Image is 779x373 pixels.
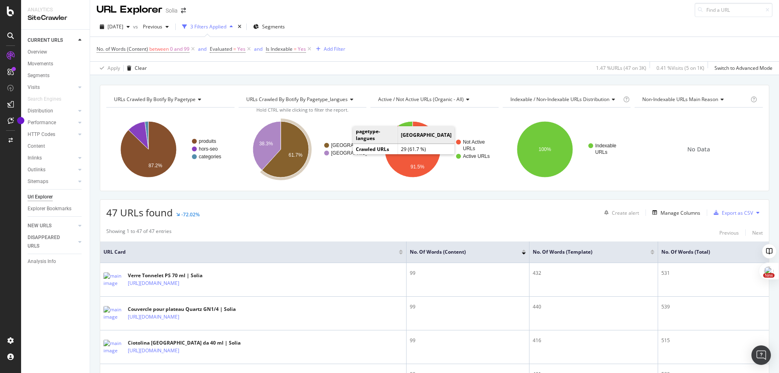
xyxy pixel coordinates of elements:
[28,222,52,230] div: NEW URLS
[28,193,53,201] div: Url Explorer
[596,65,646,71] div: 1.47 % URLs ( 47 on 3K )
[108,65,120,71] div: Apply
[28,36,76,45] a: CURRENT URLS
[133,23,140,30] span: vs
[353,126,398,144] td: pagetype-langues
[43,48,62,53] div: Domaine
[28,13,83,23] div: SiteCrawler
[181,8,186,13] div: arrow-right-arrow-left
[687,145,710,153] span: No Data
[106,206,173,219] span: 47 URLs found
[656,65,704,71] div: 0.41 % Visits ( 5 on 1K )
[237,43,245,55] span: Yes
[239,114,367,185] svg: A chart.
[28,222,76,230] a: NEW URLS
[97,20,133,33] button: [DATE]
[410,303,526,310] div: 99
[28,6,83,13] div: Analytics
[28,177,76,186] a: Sitemaps
[135,65,147,71] div: Clear
[114,96,196,103] span: URLs Crawled By Botify By pagetype
[28,257,84,266] a: Analysis Info
[198,45,207,52] div: and
[710,206,753,219] button: Export as CSV
[128,313,179,321] a: [URL][DOMAIN_NAME]
[28,48,47,56] div: Overview
[752,229,763,236] div: Next
[601,206,639,219] button: Create alert
[199,138,216,144] text: produits
[106,114,235,185] svg: A chart.
[254,45,263,53] button: and
[28,130,76,139] a: HTTP Codes
[210,45,232,52] span: Evaluated
[28,48,84,56] a: Overview
[398,144,455,155] td: 29 (61.7 %)
[28,205,71,213] div: Explorer Bookmarks
[170,43,189,55] span: 0 and 99
[199,154,221,160] text: categories
[410,248,510,256] span: No. of Words (Content)
[254,45,263,52] div: and
[190,23,226,30] div: 3 Filters Applied
[331,142,382,148] text: [GEOGRAPHIC_DATA]
[298,43,306,55] span: Yes
[103,272,124,287] img: main image
[28,60,84,68] a: Movements
[28,107,53,115] div: Distribution
[181,211,200,218] div: -72.02%
[695,3,773,17] input: Find a URL
[128,279,179,287] a: [URL][DOMAIN_NAME]
[642,96,718,103] span: Non-Indexable URLs Main Reason
[463,146,475,151] text: URLs
[233,45,236,52] span: =
[410,337,526,344] div: 99
[294,45,297,52] span: =
[124,62,147,75] button: Clear
[148,163,162,168] text: 87.2%
[246,96,348,103] span: URLs Crawled By Botify By pagetype_langues
[719,229,739,236] div: Previous
[236,23,243,31] div: times
[370,114,499,185] svg: A chart.
[106,228,172,237] div: Showing 1 to 47 of 47 entries
[503,114,631,185] svg: A chart.
[463,153,490,159] text: Active URLs
[28,95,69,103] a: Search Engines
[28,95,61,103] div: Search Engines
[28,36,63,45] div: CURRENT URLS
[262,23,285,30] span: Segments
[649,208,700,218] button: Manage Columns
[324,45,345,52] div: Add Filter
[353,144,398,155] td: Crawled URLs
[266,45,293,52] span: Is Indexable
[595,143,616,149] text: Indexable
[28,166,45,174] div: Outlinks
[313,44,345,54] button: Add Filter
[108,23,123,30] span: 2025 Aug. 10th
[128,347,179,355] a: [URL][DOMAIN_NAME]
[661,248,749,256] span: No. of Words (Total)
[199,146,218,152] text: hors-seo
[661,337,766,344] div: 515
[28,154,42,162] div: Inlinks
[140,20,172,33] button: Previous
[103,340,124,354] img: main image
[34,47,40,54] img: tab_domain_overview_orange.svg
[752,228,763,237] button: Next
[198,45,207,53] button: and
[28,142,84,151] a: Content
[398,126,455,144] td: [GEOGRAPHIC_DATA]
[128,339,241,347] div: Ciotolina [GEOGRAPHIC_DATA] da 40 ml | Solia
[28,71,49,80] div: Segments
[533,248,638,256] span: No. of Words (Template)
[463,139,485,145] text: Not Active
[28,83,76,92] a: Visits
[28,119,76,127] a: Performance
[331,150,382,156] text: [GEOGRAPHIC_DATA]
[28,130,55,139] div: HTTP Codes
